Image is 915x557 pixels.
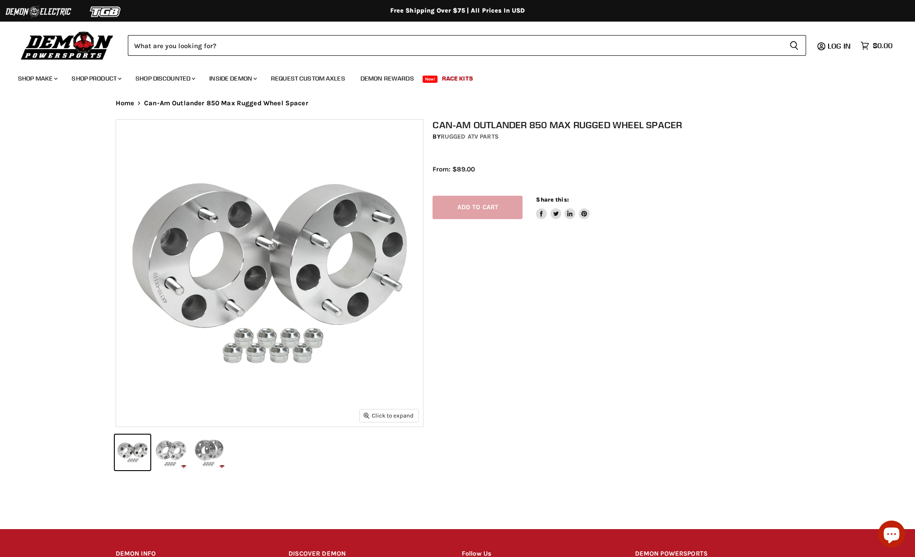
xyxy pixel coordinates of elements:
[433,165,475,173] span: From: $89.00
[873,41,892,50] span: $0.00
[98,7,818,15] div: Free Shipping Over $75 | All Prices In USD
[441,133,499,140] a: Rugged ATV Parts
[435,69,480,88] a: Race Kits
[128,35,782,56] input: Search
[203,69,262,88] a: Inside Demon
[72,3,140,20] img: TGB Logo 2
[875,521,908,550] inbox-online-store-chat: Shopify online store chat
[65,69,127,88] a: Shop Product
[360,409,418,422] button: Click to expand
[824,42,856,50] a: Log in
[128,35,806,56] form: Product
[433,119,809,130] h1: Can-Am Outlander 850 Max Rugged Wheel Spacer
[116,120,423,427] img: Can-Am Outlander 850 Max Rugged Wheel Spacer
[782,35,806,56] button: Search
[116,99,135,107] a: Home
[828,41,851,50] span: Log in
[144,99,308,107] span: Can-Am Outlander 850 Max Rugged Wheel Spacer
[354,69,421,88] a: Demon Rewards
[98,99,818,107] nav: Breadcrumbs
[129,69,201,88] a: Shop Discounted
[433,132,809,142] div: by
[191,435,227,470] button: Can-Am Outlander 850 Max Rugged Wheel Spacer thumbnail
[11,66,890,88] ul: Main menu
[153,435,189,470] button: Can-Am Outlander 850 Max Rugged Wheel Spacer thumbnail
[11,69,63,88] a: Shop Make
[5,3,72,20] img: Demon Electric Logo 2
[536,196,590,220] aside: Share this:
[364,412,414,419] span: Click to expand
[536,196,568,203] span: Share this:
[856,39,897,52] a: $0.00
[115,435,150,470] button: Can-Am Outlander 850 Max Rugged Wheel Spacer thumbnail
[423,76,438,83] span: New!
[264,69,352,88] a: Request Custom Axles
[18,29,117,61] img: Demon Powersports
